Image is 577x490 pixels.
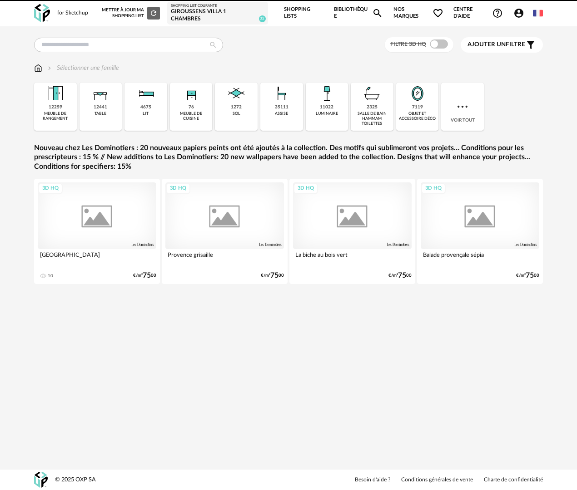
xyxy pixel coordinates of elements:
[49,104,62,110] div: 12259
[34,4,50,23] img: OXP
[390,41,426,47] span: Filtre 3D HQ
[533,8,543,18] img: fr
[421,183,446,194] div: 3D HQ
[353,111,391,127] div: salle de bain hammam toilettes
[94,104,107,110] div: 12441
[149,10,158,15] span: Refresh icon
[171,4,264,8] div: Shopping List courante
[143,273,151,279] span: 75
[55,476,96,484] div: © 2025 OXP SA
[271,83,293,104] img: Assise.png
[162,179,288,284] a: 3D HQ Provence grisaille €/m²7500
[421,249,539,267] div: Balade provençale sépia
[275,104,288,110] div: 35111
[90,83,111,104] img: Table.png
[316,111,338,116] div: luminaire
[417,179,543,284] a: 3D HQ Balade provençale sépia €/m²7500
[526,273,534,279] span: 75
[275,111,288,116] div: assise
[399,111,436,122] div: objet et accessoire déco
[270,273,279,279] span: 75
[401,476,473,484] a: Conditions générales de vente
[102,7,160,20] div: Mettre à jour ma Shopping List
[441,83,484,131] div: Voir tout
[293,183,318,194] div: 3D HQ
[135,83,157,104] img: Literie.png
[372,8,383,19] span: Magnify icon
[38,249,156,267] div: [GEOGRAPHIC_DATA]
[34,472,48,488] img: OXP
[407,83,428,104] img: Miroir.png
[433,8,443,19] span: Heart Outline icon
[140,104,151,110] div: 4675
[468,41,506,48] span: Ajouter un
[189,104,194,110] div: 76
[361,83,383,104] img: Salle%20de%20bain.png
[166,183,190,194] div: 3D HQ
[133,273,156,279] div: €/m² 00
[173,111,210,122] div: meuble de cuisine
[513,8,528,19] span: Account Circle icon
[293,249,412,267] div: La biche au bois vert
[259,15,266,22] span: 32
[453,6,503,20] span: Centre d'aideHelp Circle Outline icon
[355,476,390,484] a: Besoin d'aide ?
[231,104,242,110] div: 1272
[316,83,338,104] img: Luminaire.png
[468,41,525,49] span: filtre
[320,104,333,110] div: 11022
[233,111,240,116] div: sol
[143,111,149,116] div: lit
[171,8,264,22] div: GIROUSSENS VILLA 1 CHAMBRES
[46,64,53,73] img: svg+xml;base64,PHN2ZyB3aWR0aD0iMTYiIGhlaWdodD0iMTYiIHZpZXdCb3g9IjAgMCAxNiAxNiIgZmlsbD0ibm9uZSIgeG...
[37,111,74,122] div: meuble de rangement
[165,249,284,267] div: Provence grisaille
[261,273,284,279] div: €/m² 00
[45,83,66,104] img: Meuble%20de%20rangement.png
[525,39,536,50] span: Filter icon
[398,273,406,279] span: 75
[388,273,412,279] div: €/m² 00
[34,64,42,73] img: svg+xml;base64,PHN2ZyB3aWR0aD0iMTYiIGhlaWdodD0iMTciIHZpZXdCb3g9IjAgMCAxNiAxNyIgZmlsbD0ibm9uZSIgeG...
[57,10,88,17] div: for Sketchup
[34,143,543,171] a: Nouveau chez Les Dominotiers : 20 nouveaux papiers peints ont été ajoutés à la collection. Des mo...
[46,64,119,73] div: Sélectionner une famille
[492,8,503,19] span: Help Circle Outline icon
[34,179,160,284] a: 3D HQ [GEOGRAPHIC_DATA] 10 €/m²7500
[513,8,524,19] span: Account Circle icon
[289,179,415,284] a: 3D HQ La biche au bois vert €/m²7500
[461,37,543,53] button: Ajouter unfiltre Filter icon
[516,273,539,279] div: €/m² 00
[225,83,247,104] img: Sol.png
[412,104,423,110] div: 7119
[367,104,378,110] div: 2325
[484,476,543,484] a: Charte de confidentialité
[180,83,202,104] img: Rangement.png
[38,183,63,194] div: 3D HQ
[95,111,106,116] div: table
[171,4,264,23] a: Shopping List courante GIROUSSENS VILLA 1 CHAMBRES 32
[48,273,53,279] div: 10
[455,99,470,114] img: more.7b13dc1.svg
